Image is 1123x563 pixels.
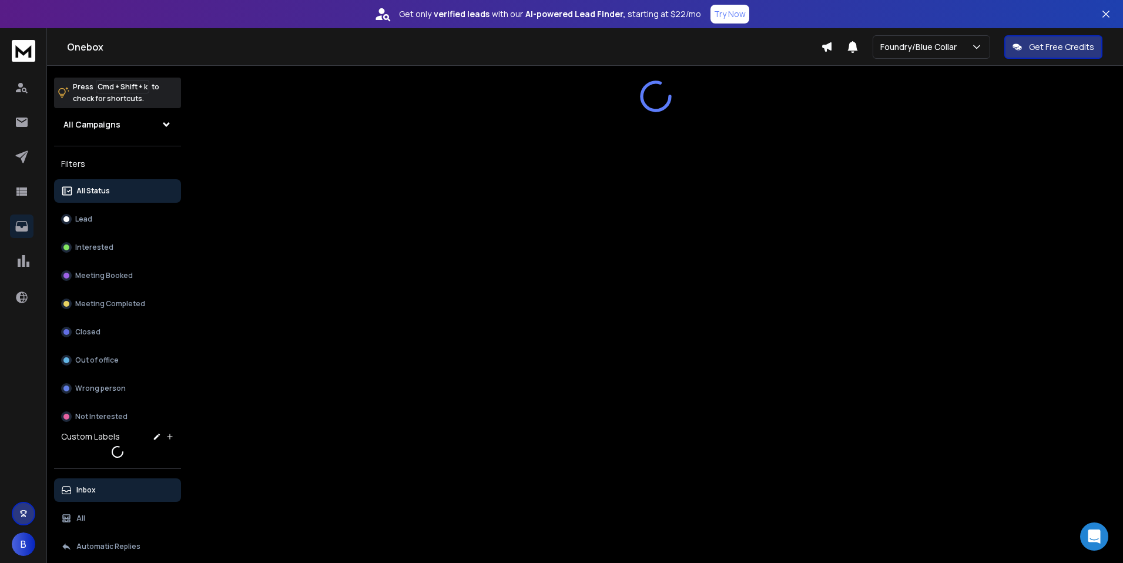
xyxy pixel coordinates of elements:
[73,81,159,105] p: Press to check for shortcuts.
[434,8,490,20] strong: verified leads
[54,207,181,231] button: Lead
[75,384,126,393] p: Wrong person
[525,8,625,20] strong: AI-powered Lead Finder,
[54,377,181,400] button: Wrong person
[75,412,128,421] p: Not Interested
[54,405,181,428] button: Not Interested
[54,320,181,344] button: Closed
[96,80,149,93] span: Cmd + Shift + k
[67,40,821,54] h1: Onebox
[63,119,120,130] h1: All Campaigns
[54,236,181,259] button: Interested
[75,271,133,280] p: Meeting Booked
[54,113,181,136] button: All Campaigns
[75,356,119,365] p: Out of office
[76,542,140,551] p: Automatic Replies
[75,215,92,224] p: Lead
[54,535,181,558] button: Automatic Replies
[76,186,110,196] p: All Status
[54,264,181,287] button: Meeting Booked
[1080,522,1108,551] div: Open Intercom Messenger
[12,532,35,556] button: B
[880,41,961,53] p: Foundry/Blue Collar
[76,514,85,523] p: All
[12,40,35,62] img: logo
[1004,35,1102,59] button: Get Free Credits
[54,156,181,172] h3: Filters
[399,8,701,20] p: Get only with our starting at $22/mo
[54,507,181,530] button: All
[75,299,145,309] p: Meeting Completed
[1029,41,1094,53] p: Get Free Credits
[54,478,181,502] button: Inbox
[710,5,749,24] button: Try Now
[714,8,746,20] p: Try Now
[75,243,113,252] p: Interested
[75,327,100,337] p: Closed
[54,348,181,372] button: Out of office
[54,292,181,316] button: Meeting Completed
[76,485,96,495] p: Inbox
[61,431,120,443] h3: Custom Labels
[54,179,181,203] button: All Status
